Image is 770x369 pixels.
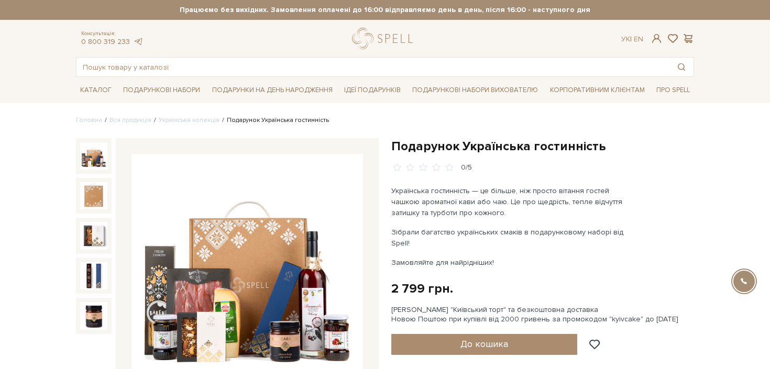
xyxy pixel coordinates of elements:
[159,116,219,124] a: Українська колекція
[119,82,204,98] a: Подарункові набори
[340,82,405,98] a: Ідеї подарунків
[391,334,577,355] button: До кошика
[391,185,637,218] p: Українська гостинність — це більше, ніж просто вітання гостей чашкою ароматної кави або чаю. Це п...
[80,262,107,289] img: Подарунок Українська гостинність
[76,116,102,124] a: Головна
[76,58,669,76] input: Пошук товару у каталозі
[546,81,649,99] a: Корпоративним клієнтам
[634,35,643,43] a: En
[391,227,637,249] p: Зібрали багатство українських смаків в подарунковому наборі від Spell!
[460,338,508,350] span: До кошика
[352,28,417,49] a: logo
[76,5,694,15] strong: Працюємо без вихідних. Замовлення оплачені до 16:00 відправляємо день в день, після 16:00 - насту...
[109,116,151,124] a: Вся продукція
[630,35,632,43] span: |
[621,35,643,44] div: Ук
[80,222,107,249] img: Подарунок Українська гостинність
[219,116,329,125] li: Подарунок Українська гостинність
[76,82,116,98] a: Каталог
[133,37,143,46] a: telegram
[391,138,694,154] h1: Подарунок Українська гостинність
[208,82,337,98] a: Подарунки на День народження
[461,163,472,173] div: 0/5
[80,302,107,329] img: Подарунок Українська гостинність
[80,142,107,170] img: Подарунок Українська гостинність
[391,281,453,297] div: 2 799 грн.
[408,81,542,99] a: Подарункові набори вихователю
[81,37,130,46] a: 0 800 319 233
[669,58,694,76] button: Пошук товару у каталозі
[391,257,637,268] p: Замовляйте для найрідніших!
[391,305,694,324] div: [PERSON_NAME] "Київський торт" та безкоштовна доставка Новою Поштою при купівлі від 2000 гривень ...
[652,82,694,98] a: Про Spell
[80,182,107,209] img: Подарунок Українська гостинність
[81,30,143,37] span: Консультація:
